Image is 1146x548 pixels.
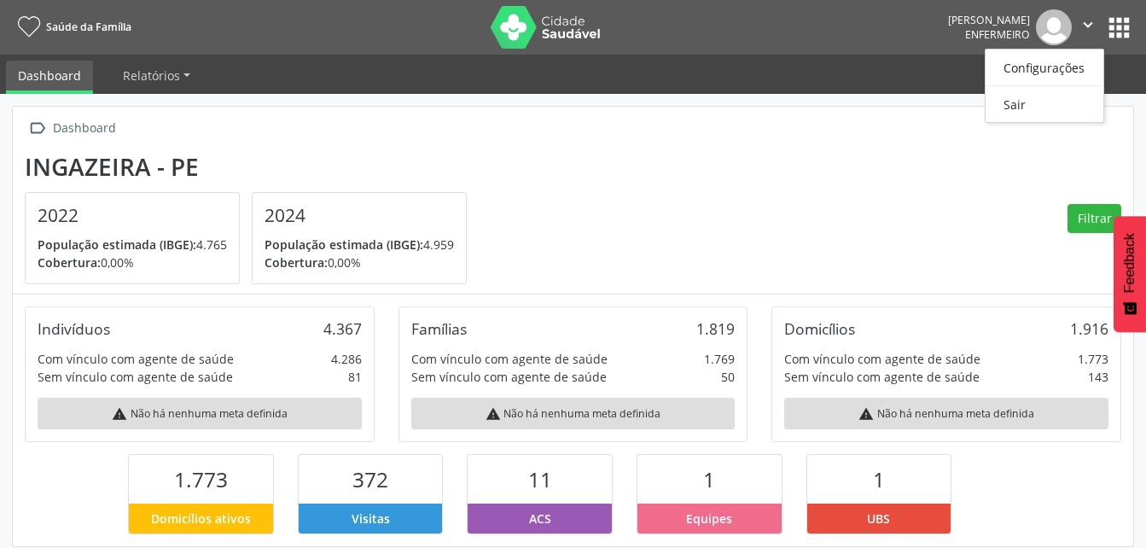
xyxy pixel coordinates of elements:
[1036,9,1072,45] img: img
[1114,216,1146,332] button: Feedback - Mostrar pesquisa
[38,254,227,271] p: 0,00%
[867,510,890,528] span: UBS
[25,116,49,141] i: 
[323,319,362,338] div: 4.367
[265,254,454,271] p: 0,00%
[1122,233,1137,293] span: Feedback
[352,465,388,493] span: 372
[1079,15,1097,34] i: 
[1078,350,1108,368] div: 1.773
[784,350,980,368] div: Com vínculo com agente de saúde
[38,350,234,368] div: Com vínculo com agente de saúde
[25,116,119,141] a:  Dashboard
[411,398,736,429] div: Não há nenhuma meta definida
[948,13,1030,27] div: [PERSON_NAME]
[38,236,196,253] span: População estimada (IBGE):
[784,368,980,386] div: Sem vínculo com agente de saúde
[265,254,328,271] span: Cobertura:
[38,254,101,271] span: Cobertura:
[986,55,1103,79] a: Configurações
[111,61,202,90] a: Relatórios
[1072,9,1104,45] button: 
[1104,13,1134,43] button: apps
[151,510,251,528] span: Domicílios ativos
[411,319,467,338] div: Famílias
[38,236,227,254] p: 4.765
[985,49,1104,123] ul: 
[25,153,479,181] div: Ingazeira - PE
[174,465,228,493] span: 1.773
[486,406,501,422] i: warning
[704,350,735,368] div: 1.769
[721,368,735,386] div: 50
[38,205,227,226] h4: 2022
[1070,319,1108,338] div: 1.916
[1067,204,1121,233] button: Filtrar
[38,398,362,429] div: Não há nenhuma meta definida
[38,319,110,338] div: Indivíduos
[686,510,732,528] span: Equipes
[46,20,131,34] span: Saúde da Família
[1088,368,1108,386] div: 143
[331,350,362,368] div: 4.286
[703,465,715,493] span: 1
[348,368,362,386] div: 81
[38,368,233,386] div: Sem vínculo com agente de saúde
[528,465,552,493] span: 11
[696,319,735,338] div: 1.819
[12,13,131,41] a: Saúde da Família
[123,67,180,84] span: Relatórios
[265,236,423,253] span: População estimada (IBGE):
[49,116,119,141] div: Dashboard
[352,510,390,528] span: Visitas
[6,61,93,94] a: Dashboard
[873,465,885,493] span: 1
[858,406,874,422] i: warning
[784,398,1108,429] div: Não há nenhuma meta definida
[112,406,127,422] i: warning
[265,205,454,226] h4: 2024
[411,350,608,368] div: Com vínculo com agente de saúde
[411,368,607,386] div: Sem vínculo com agente de saúde
[784,319,855,338] div: Domicílios
[265,236,454,254] p: 4.959
[986,92,1103,116] a: Sair
[965,27,1030,42] span: Enfermeiro
[529,510,551,528] span: ACS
